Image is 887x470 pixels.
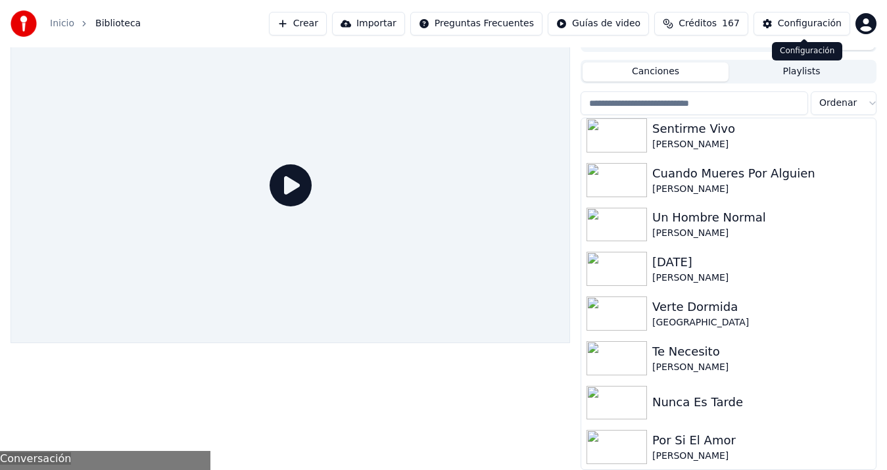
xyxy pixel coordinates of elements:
[652,316,871,329] div: [GEOGRAPHIC_DATA]
[583,62,729,82] button: Canciones
[332,12,405,35] button: Importar
[50,17,74,30] a: Inicio
[729,62,875,82] button: Playlists
[652,298,871,316] div: Verte Dormida
[269,12,327,35] button: Crear
[754,12,850,35] button: Configuración
[652,271,871,285] div: [PERSON_NAME]
[679,17,717,30] span: Créditos
[652,227,871,240] div: [PERSON_NAME]
[652,342,871,361] div: Te Necesito
[652,393,871,411] div: Nunca Es Tarde
[654,12,748,35] button: Créditos167
[652,253,871,271] div: [DATE]
[652,361,871,374] div: [PERSON_NAME]
[50,17,141,30] nav: breadcrumb
[722,17,740,30] span: 167
[652,450,871,463] div: [PERSON_NAME]
[652,120,871,138] div: Sentirme Vivo
[652,183,871,196] div: [PERSON_NAME]
[652,164,871,183] div: Cuando Mueres Por Alguien
[652,431,871,450] div: Por Si El Amor
[410,12,542,35] button: Preguntas Frecuentes
[11,11,37,37] img: youka
[652,208,871,227] div: Un Hombre Normal
[548,12,649,35] button: Guías de video
[778,17,842,30] div: Configuración
[772,42,842,60] div: Configuración
[652,138,871,151] div: [PERSON_NAME]
[819,97,857,110] span: Ordenar
[95,17,141,30] span: Biblioteca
